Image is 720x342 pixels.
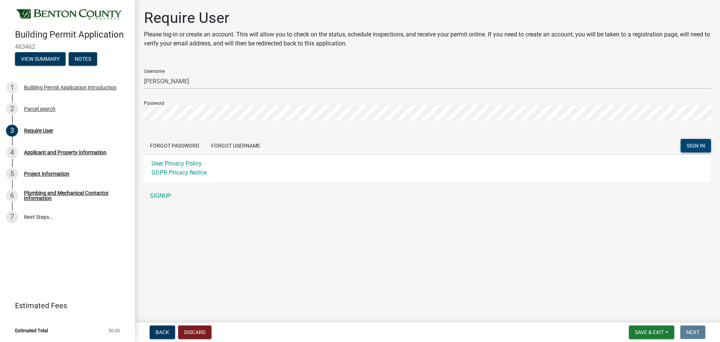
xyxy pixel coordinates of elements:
div: 3 [6,125,18,137]
wm-modal-confirm: Notes [69,56,97,62]
h1: Require User [144,9,711,27]
img: Benton County, Minnesota [15,8,123,21]
div: Building Permit Application Introduction [24,85,117,90]
span: Estimated Total [15,328,48,333]
button: Discard [178,325,211,339]
span: Next [686,329,699,335]
wm-modal-confirm: Summary [15,56,66,62]
button: Save & Exit [629,325,674,339]
div: 2 [6,103,18,115]
h4: Building Permit Application [15,29,129,40]
p: Please log-in or create an account. This will allow you to check on the status, schedule inspecti... [144,30,711,48]
a: Estimated Fees [6,298,123,313]
span: SIGN IN [687,143,705,149]
div: Applicant and Property Information [24,150,106,155]
a: GDPR Privacy Notice [151,169,207,176]
div: Plumbing and Mechanical Contactor Information [24,190,123,201]
div: 1 [6,81,18,93]
button: View Summary [15,52,66,66]
div: 4 [6,146,18,158]
button: Notes [69,52,97,66]
a: SIGNUP [144,188,711,203]
div: 6 [6,190,18,202]
button: SIGN IN [681,139,711,152]
span: $0.00 [108,328,120,333]
span: Back [156,329,169,335]
button: Next [680,325,705,339]
button: Forgot Username [205,139,266,152]
div: Project Information [24,171,69,176]
span: Save & Exit [635,329,664,335]
a: User Privacy Policy [151,160,202,167]
div: Require User [24,128,53,133]
span: 463462 [15,43,120,50]
div: Parcel search [24,106,55,111]
div: 7 [6,211,18,223]
button: Forgot Password [144,139,205,152]
button: Back [150,325,175,339]
div: 5 [6,168,18,180]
